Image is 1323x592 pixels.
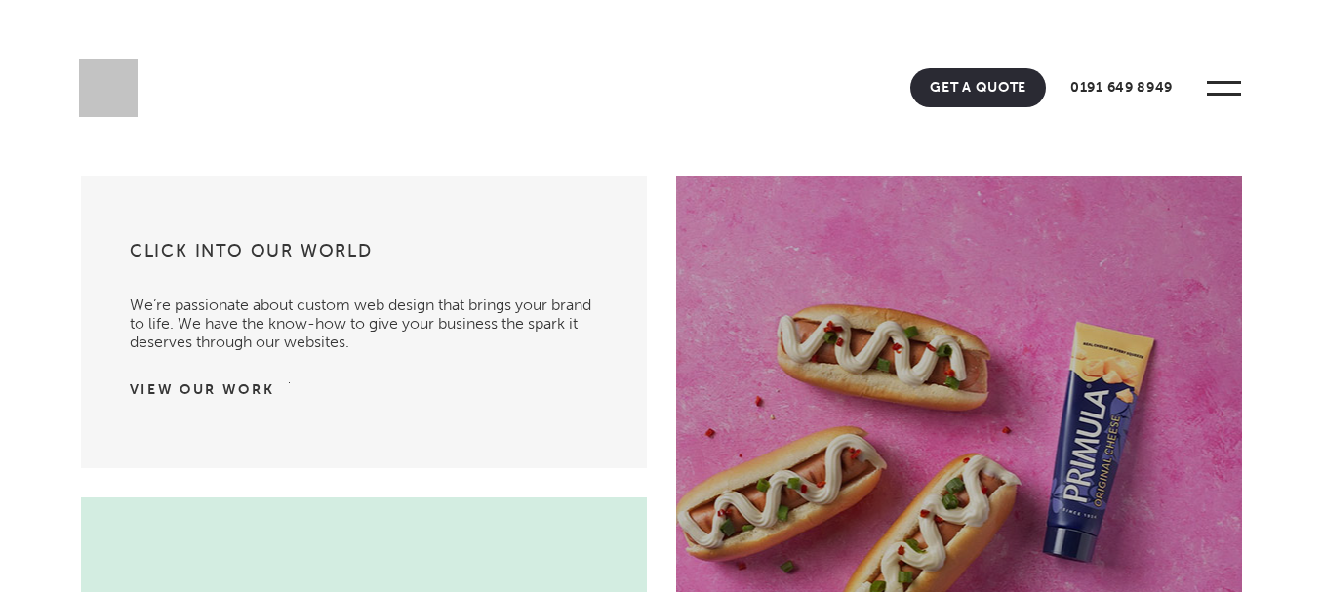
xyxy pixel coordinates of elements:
[130,380,275,400] a: View Our Work
[1051,68,1192,107] a: 0191 649 8949
[274,382,290,383] img: arrow
[130,276,598,351] p: We’re passionate about custom web design that brings your brand to life. We have the know-how to ...
[910,68,1046,107] a: Get A Quote
[130,239,598,276] h3: Click into our world
[79,59,138,117] img: Sleeky Web Design Newcastle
